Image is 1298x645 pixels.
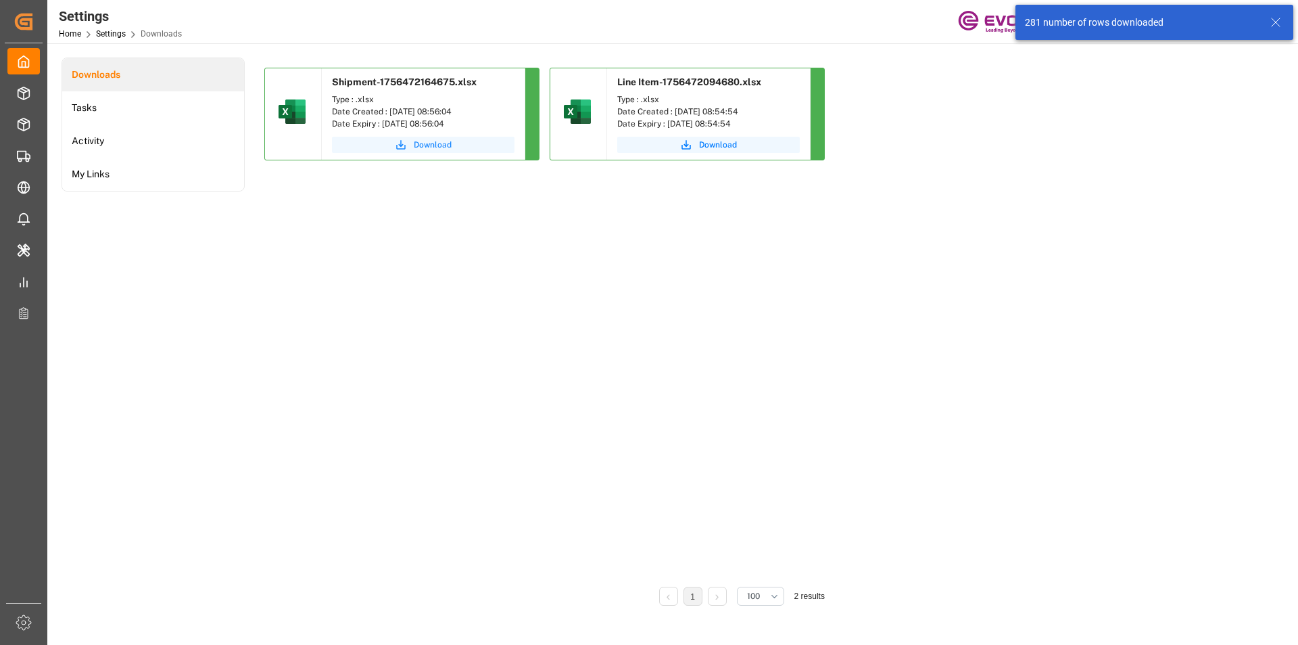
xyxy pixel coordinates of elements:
img: Evonik-brand-mark-Deep-Purple-RGB.jpeg_1700498283.jpeg [958,10,1046,34]
span: Shipment-1756472164675.xlsx [332,76,477,87]
a: Activity [62,125,244,158]
a: My Links [62,158,244,191]
span: Line Item-1756472094680.xlsx [617,76,761,87]
a: Downloads [62,58,244,91]
div: Type : .xlsx [332,93,514,106]
a: Settings [96,29,126,39]
a: 1 [690,592,695,602]
img: microsoft-excel-2019--v1.png [276,95,308,128]
li: Previous Page [659,587,678,606]
li: 1 [683,587,702,606]
a: Home [59,29,81,39]
span: Download [699,139,737,151]
span: Download [414,139,452,151]
div: 281 number of rows downloaded [1025,16,1257,30]
a: Tasks [62,91,244,125]
button: Download [617,137,800,153]
div: Type : .xlsx [617,93,800,106]
div: Date Created : [DATE] 08:56:04 [332,106,514,118]
img: microsoft-excel-2019--v1.png [561,95,594,128]
button: Download [332,137,514,153]
li: Next Page [708,587,727,606]
span: 2 results [794,592,825,601]
span: 100 [747,590,760,602]
div: Date Expiry : [DATE] 08:56:04 [332,118,514,130]
div: Date Created : [DATE] 08:54:54 [617,106,800,118]
div: Settings [59,6,182,26]
button: open menu [737,587,784,606]
div: Date Expiry : [DATE] 08:54:54 [617,118,800,130]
